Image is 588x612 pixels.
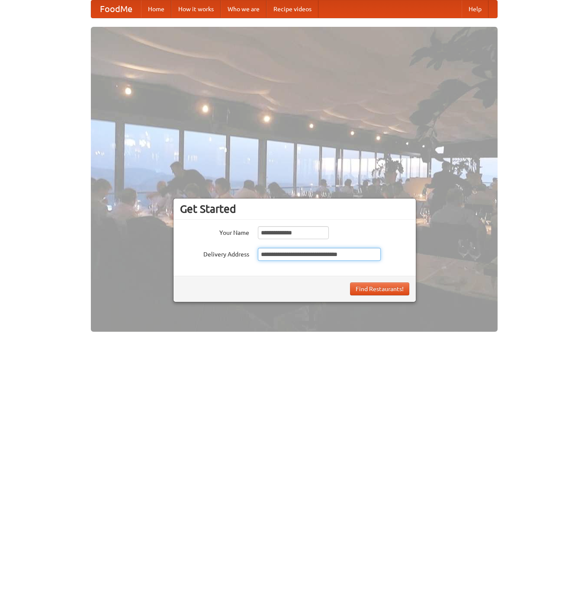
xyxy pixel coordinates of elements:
label: Your Name [180,226,249,237]
label: Delivery Address [180,248,249,259]
a: Who we are [221,0,267,18]
a: Home [141,0,171,18]
h3: Get Started [180,202,409,215]
a: How it works [171,0,221,18]
a: Help [462,0,488,18]
a: FoodMe [91,0,141,18]
button: Find Restaurants! [350,282,409,295]
a: Recipe videos [267,0,318,18]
